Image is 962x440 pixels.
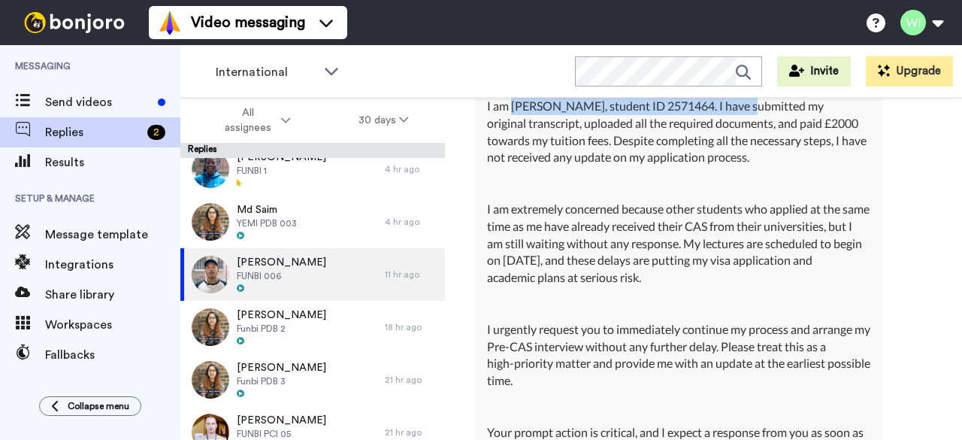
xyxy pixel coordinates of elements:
[45,256,180,274] span: Integrations
[385,426,437,438] div: 21 hr ago
[45,346,180,364] span: Fallbacks
[237,308,326,323] span: [PERSON_NAME]
[237,270,326,282] span: FUNBI 006
[192,150,229,188] img: f0435363-af8b-43cb-a0d4-dda7bf440479-thumb.jpg
[192,203,229,241] img: c3229265-64a6-4e09-8f58-3e66b5bc0cf5-thumb.jpg
[385,374,437,386] div: 21 hr ago
[192,361,229,399] img: 5d44d579-8857-467c-964f-7684aa52eaf1-thumb.jpg
[180,143,445,196] a: [PERSON_NAME]FUNBI 14 hr ago
[237,413,326,428] span: [PERSON_NAME]
[385,216,437,228] div: 4 hr ago
[237,202,297,217] span: Md Saim
[325,107,443,134] button: 30 days
[45,123,141,141] span: Replies
[180,143,445,158] div: Replies
[45,153,180,171] span: Results
[237,323,326,335] span: Funbi PDB 2
[237,428,326,440] span: FUNBI PCI 05
[385,163,437,175] div: 4 hr ago
[192,256,229,293] img: 20357b13-09c5-4b1e-98cd-6bacbcb48d6b-thumb.jpg
[180,354,445,406] a: [PERSON_NAME]Funbi PDB 321 hr ago
[45,316,180,334] span: Workspaces
[68,400,129,412] span: Collapse menu
[180,248,445,301] a: [PERSON_NAME]FUNBI 00611 hr ago
[237,255,326,270] span: [PERSON_NAME]
[777,56,851,86] button: Invite
[45,93,152,111] span: Send videos
[237,360,326,375] span: [PERSON_NAME]
[217,105,278,135] span: All assignees
[180,301,445,354] a: [PERSON_NAME]Funbi PDB 218 hr ago
[45,286,180,304] span: Share library
[216,63,316,81] span: International
[385,321,437,333] div: 18 hr ago
[183,99,325,141] button: All assignees
[385,269,437,281] div: 11 hr ago
[147,125,165,140] div: 2
[237,375,326,387] span: Funbi PDB 3
[237,217,297,229] span: YEMI PDB 003
[192,308,229,346] img: af7d3279-888b-4a69-a287-6b44ac959129-thumb.jpg
[180,196,445,248] a: Md SaimYEMI PDB 0034 hr ago
[45,226,180,244] span: Message template
[18,12,131,33] img: bj-logo-header-white.svg
[191,12,305,33] span: Video messaging
[158,11,182,35] img: vm-color.svg
[39,396,141,416] button: Collapse menu
[866,56,953,86] button: Upgrade
[237,165,326,177] span: FUNBI 1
